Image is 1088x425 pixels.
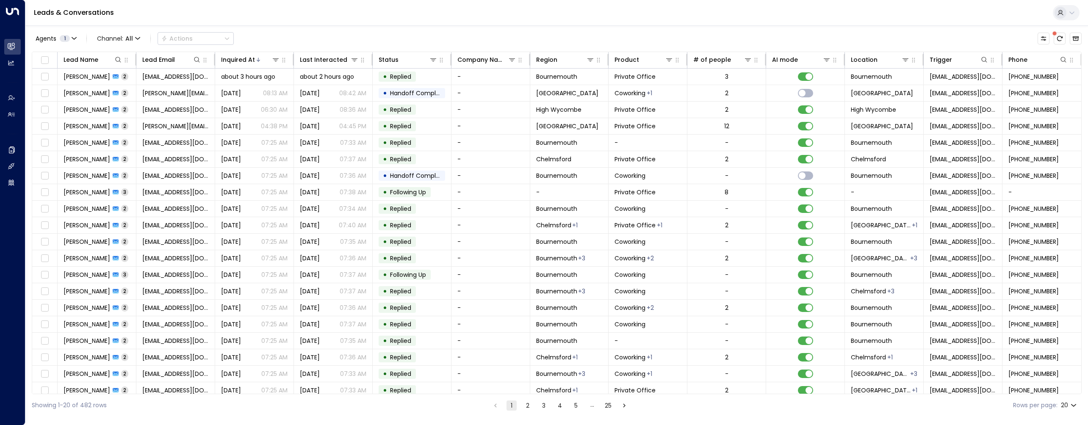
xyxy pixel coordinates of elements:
p: 07:35 AM [340,237,366,246]
p: 07:25 AM [261,287,288,295]
span: +447709895404 [1008,204,1059,213]
td: - [451,250,530,266]
span: about 2 hours ago [300,72,354,81]
div: 2 [725,254,728,262]
div: Button group with a nested menu [158,32,234,45]
div: • [383,102,387,117]
div: 2 [725,89,728,97]
span: karagarcia2017@yahoo.com [142,270,209,279]
span: 3 [121,188,128,196]
div: Actions [161,35,193,42]
span: Sep 15, 2025 [300,237,320,246]
div: Trigger [930,55,952,65]
div: - [725,237,728,246]
div: 2 [725,155,728,163]
span: +447852325301 [1008,122,1059,130]
span: karagarcia2017@yahoo.com [142,287,209,295]
div: 20 [1061,399,1078,411]
span: Toggle select all [39,55,50,66]
span: thorpemic@gmail.com [142,105,209,114]
p: 07:37 AM [340,270,366,279]
span: Toggle select row [39,171,50,181]
span: Private Office [615,155,656,163]
p: 07:37 AM [340,155,366,163]
div: • [383,135,387,150]
span: Bournemouth [536,204,577,213]
span: 2 [121,106,128,113]
td: - [845,184,924,200]
div: 3 [725,72,728,81]
span: Chelmsford [536,155,571,163]
p: 07:40 AM [339,221,366,229]
span: rayan.habbab@gmail.com [930,188,996,196]
div: Region [536,55,595,65]
div: - [725,270,728,279]
span: Kara Futcher-Garcia [64,237,110,246]
span: Toggle select row [39,105,50,115]
span: Replied [390,105,411,114]
span: noreply@notifications.hubspot.com [930,171,996,180]
span: noreply@notifications.hubspot.com [930,122,996,130]
span: Toggle select row [39,138,50,148]
span: Toggle select row [39,88,50,99]
div: Product [615,55,673,65]
span: Bournemouth [536,171,577,180]
div: # of people [693,55,731,65]
span: Bournemouth [851,138,892,147]
td: - [609,135,687,151]
button: page 1 [507,400,517,411]
span: Replied [390,122,411,130]
span: Sep 15, 2025 [300,122,320,130]
p: 07:34 AM [339,204,366,213]
td: - [451,151,530,167]
span: Sep 15, 2025 [221,188,241,196]
span: karagarcia2017@yahoo.com [142,138,209,147]
span: Toggle select row [39,121,50,132]
span: Chelmsford [536,221,571,229]
span: All [125,35,133,42]
span: karagarcia2017@yahoo.com [142,237,209,246]
button: Customize [1038,33,1049,44]
div: Phone [1008,55,1027,65]
span: Rayan Habbab [64,188,110,196]
span: karagarcia2017@yahoo.com [142,155,209,163]
span: noreply@notifications.hubspot.com [930,204,996,213]
span: Sep 15, 2025 [221,237,241,246]
span: 2 [121,221,128,229]
span: Bournemouth [536,72,577,81]
div: Private Office,Resident Desk [647,254,654,262]
p: 07:36 AM [340,171,366,180]
button: Go to page 3 [539,400,549,411]
span: +447523659786 [1008,89,1059,97]
div: Twickenham,High Wycombe,Bournemouth [887,287,894,295]
div: Chelmsford,High Wycombe,Bournemouth [910,254,917,262]
td: - [451,201,530,217]
button: Go to page 25 [603,400,613,411]
div: Twickenham [572,221,578,229]
div: Location [851,55,910,65]
span: 2 [121,139,128,146]
span: noreply@notifications.hubspot.com [930,270,996,279]
span: Bournemouth [536,254,577,262]
span: Yesterday [300,89,320,97]
div: AI mode [772,55,798,65]
span: Sep 15, 2025 [300,138,320,147]
span: Twickenham [851,122,913,130]
span: Bournemouth [536,287,577,295]
div: Chelmsford,High Wycombe,Twickenham [578,287,585,295]
span: sean.barrett@fineandcountry.com [142,122,209,130]
span: noreply@notifications.hubspot.com [930,221,996,229]
span: Sep 15, 2025 [221,254,241,262]
div: Phone [1008,55,1068,65]
span: Toggle select row [39,154,50,165]
span: Sep 15, 2025 [300,204,320,213]
span: noreply@notifications.hubspot.com [930,105,996,114]
span: Coworking [615,237,645,246]
td: - [451,234,530,250]
span: Agents [36,36,56,41]
span: Peter Davis [64,72,110,81]
span: Sep 15, 2025 [221,171,241,180]
span: Yesterday [221,105,241,114]
span: noreply@notifications.hubspot.com [930,287,996,295]
button: Actions [158,32,234,45]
